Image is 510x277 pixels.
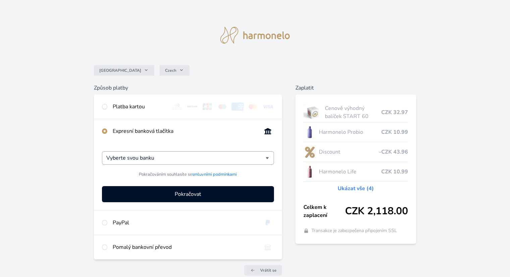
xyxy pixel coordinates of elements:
button: [GEOGRAPHIC_DATA] [94,65,154,76]
span: Celkem k zaplacení [303,203,345,219]
span: Pokračováním souhlasíte se [139,171,237,178]
div: PayPal [113,219,256,227]
img: diners.svg [171,103,183,111]
img: amex.svg [231,103,244,111]
span: CZK 10.99 [381,168,408,176]
button: Pokračovat [102,186,274,202]
img: discount-lo.png [303,144,316,160]
span: Discount [319,148,379,156]
img: onlineBanking_CZ.svg [262,127,274,135]
span: CZK 10.99 [381,128,408,136]
div: Pomalý bankovní převod [113,243,256,251]
span: [GEOGRAPHIC_DATA] [99,68,141,73]
img: start.jpg [303,104,323,121]
img: maestro.svg [216,103,229,111]
h6: Způsob platby [94,84,282,92]
span: Harmonelo Probio [319,128,381,136]
span: Transakce je zabezpečena připojením SSL [311,227,397,234]
button: Czech [160,65,189,76]
span: CZK 32.97 [381,108,408,116]
input: Hledat... [106,154,265,162]
img: bankTransfer_IBAN.svg [262,243,274,251]
a: Ukázat vše (4) [338,184,374,192]
img: CLEAN_PROBIO_se_stinem_x-lo.jpg [303,124,316,141]
a: smluvními podmínkami [192,171,237,177]
img: CLEAN_LIFE_se_stinem_x-lo.jpg [303,163,316,180]
img: discover.svg [186,103,199,111]
a: Vrátit se [244,265,282,276]
div: Vyberte svou banku [102,151,274,165]
div: Expresní banková tlačítka [113,127,256,135]
img: paypal.svg [262,219,274,227]
img: visa.svg [262,103,274,111]
span: Harmonelo Life [319,168,381,176]
span: Pokračovat [175,190,201,198]
span: Vrátit se [260,268,277,273]
span: Cenově výhodný balíček START 60 [325,104,381,120]
img: logo.svg [220,27,290,44]
div: Platba kartou [113,103,166,111]
span: CZK 2,118.00 [345,205,408,217]
span: -CZK 43.96 [379,148,408,156]
img: jcb.svg [201,103,214,111]
img: mc.svg [246,103,259,111]
h6: Zaplatit [295,84,416,92]
span: Czech [165,68,176,73]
